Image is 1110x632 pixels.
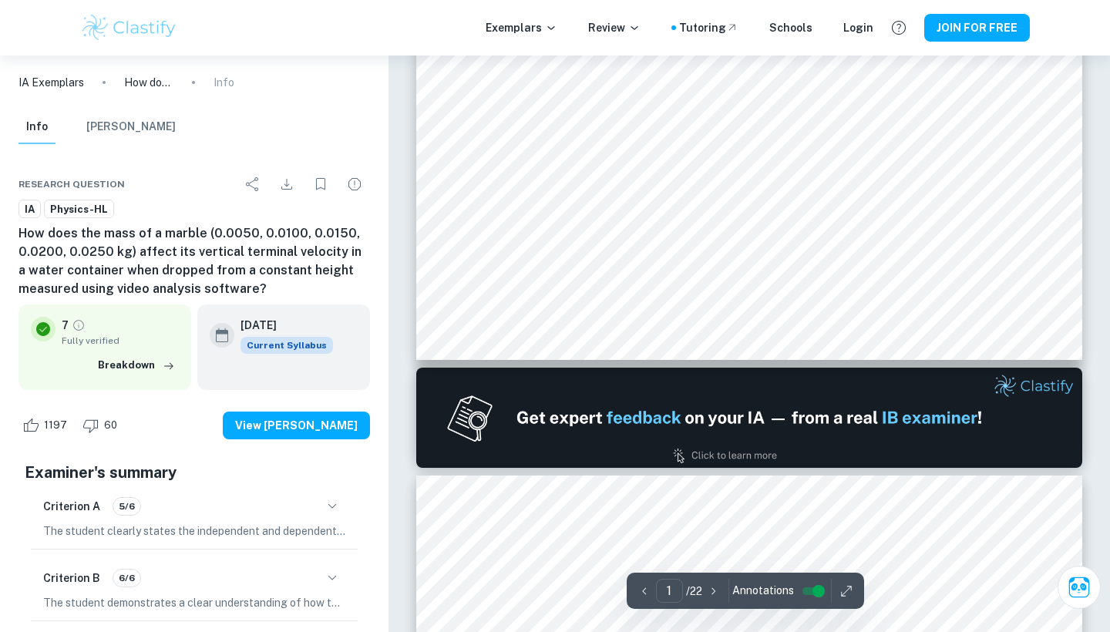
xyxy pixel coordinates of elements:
img: Clastify logo [80,12,178,43]
a: Login [843,19,873,36]
button: View [PERSON_NAME] [223,412,370,439]
span: 5/6 [113,499,140,513]
h6: How does the mass of a marble (0.0050, 0.0100, 0.0150, 0.0200, 0.0250 kg) affect its vertical ter... [18,224,370,298]
div: Share [237,169,268,200]
div: Report issue [339,169,370,200]
h6: [DATE] [240,317,321,334]
p: How does the mass of a marble (0.0050, 0.0100, 0.0150, 0.0200, 0.0250 kg) affect its vertical ter... [124,74,173,91]
div: Like [18,413,76,438]
button: [PERSON_NAME] [86,110,176,144]
span: Research question [18,177,125,191]
p: The student demonstrates a clear understanding of how the data was obtained and processed, as eac... [43,594,345,611]
div: Download [271,169,302,200]
button: Breakdown [94,354,179,377]
p: Exemplars [486,19,557,36]
span: Annotations [732,583,794,599]
span: Physics-HL [45,202,113,217]
div: This exemplar is based on the current syllabus. Feel free to refer to it for inspiration/ideas wh... [240,337,333,354]
button: Ask Clai [1058,566,1101,609]
a: IA Exemplars [18,74,84,91]
p: / 22 [686,583,702,600]
span: 60 [96,418,126,433]
p: The student clearly states the independent and dependent variables in the research question but t... [43,523,345,540]
span: Current Syllabus [240,337,333,354]
span: IA [19,202,40,217]
a: IA [18,200,41,219]
h5: Examiner's summary [25,461,364,484]
p: Review [588,19,641,36]
a: Physics-HL [44,200,114,219]
button: Help and Feedback [886,15,912,41]
h6: Criterion B [43,570,100,587]
div: Dislike [79,413,126,438]
span: Fully verified [62,334,179,348]
a: Schools [769,19,812,36]
a: Grade fully verified [72,318,86,332]
div: Bookmark [305,169,336,200]
img: Ad [416,368,1082,468]
a: Tutoring [679,19,738,36]
button: JOIN FOR FREE [924,14,1030,42]
p: 7 [62,317,69,334]
p: Info [214,74,234,91]
h6: Criterion A [43,498,100,515]
span: 1197 [35,418,76,433]
button: Info [18,110,55,144]
span: 6/6 [113,571,140,585]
